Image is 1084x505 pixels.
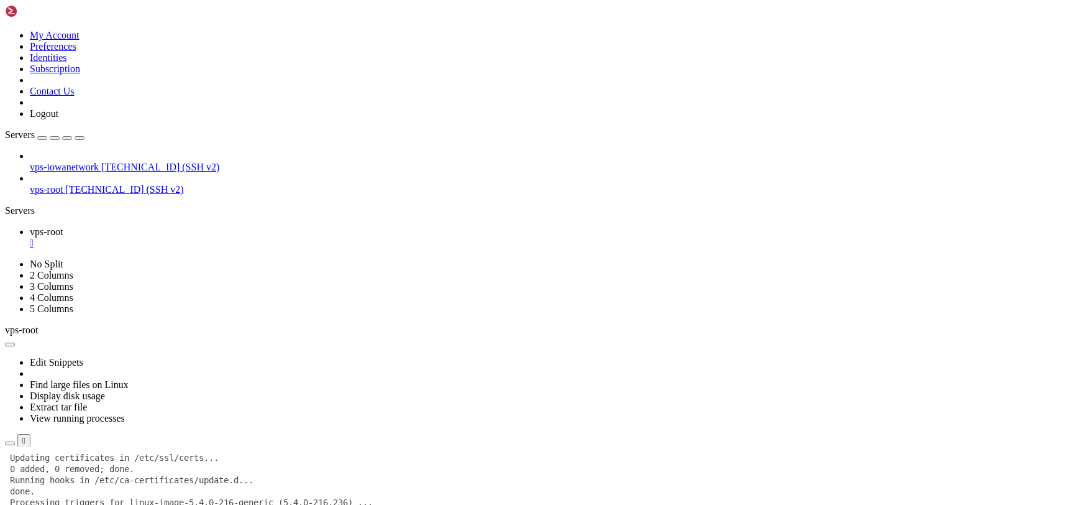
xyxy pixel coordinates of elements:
x-row: root@main:~# ./plesk-installer --web-interface [5,341,923,352]
x-row: plesk-installer 100%[============================================================================... [5,285,923,296]
a: 2 Columns [30,270,73,280]
a: No Split [30,259,63,269]
a: Extract tar file [30,402,87,412]
a: 5 Columns [30,303,73,314]
a: Display disk usage [30,391,105,401]
span: Saving to: ‘plesk-installer’ [5,263,144,273]
x-row: root@main:~# wget [URL][DOMAIN_NAME] [5,195,923,206]
x-row: /etc/kernel/postinst.d/initramfs-tools: [5,61,923,72]
x-row: Running hooks in /etc/ca-certificates/update.d... [5,27,923,39]
a: View running processes [30,413,125,424]
x-row: HTTP request sent, awaiting response... 200 OK [5,240,923,251]
a: Logout [30,108,58,119]
x-row: Found initrd image: /boot/initrd.img-5.4.0-29-generic [5,162,923,173]
a: Subscription [30,63,80,74]
x-row: 0 added, 0 removed; done. [5,16,923,27]
x-row: Generating grub configuration file ... [5,117,923,128]
li: vps-iowanetwork [TECHNICAL_ID] (SSH v2) [30,151,1079,173]
li: vps-root [TECHNICAL_ID] (SSH v2) [30,173,1079,195]
x-row: Updating certificates in /etc/ssl/certs... [5,5,923,16]
a: Identities [30,52,67,63]
a:  [30,238,1079,249]
span: vps-root [30,184,63,195]
a: My Account [30,30,80,40]
x-row: Length: 16186 (16K) [5,251,923,262]
span: vps-iowanetwork [30,162,99,172]
x-row: done. [5,39,923,50]
x-row: Sourcing file `/etc/default/grub.d/init-select.cfg' [5,106,923,117]
span: [DATE] 00:09:50 (78.7 MB/s) - ‘plesk-installer’ saved [16186/16186] [5,308,338,318]
a: Find large files on Linux [30,379,129,390]
a: vps-root [TECHNICAL_ID] (SSH v2) [30,184,1079,195]
a: Servers [5,129,84,140]
x-row: Please visit [URL][DOMAIN_NAME] in your browser. [5,374,923,386]
img: Shellngn [5,5,76,17]
x-row: Web interface is now started. [5,363,923,374]
a: 3 Columns [30,281,73,292]
a: Edit Snippets [30,357,83,368]
div:  [22,436,25,445]
a: 4 Columns [30,292,73,303]
a: vps-root [30,226,1079,249]
x-row: Processing triggers for linux-image-5.4.0-216-generic (5.4.0-216.236) ... [5,50,923,61]
x-row: /etc/kernel/postinst.d/zz-update-grub: [5,83,923,95]
span: Servers [5,129,35,140]
button:  [17,434,30,447]
x-row: done [5,173,923,184]
x-row: --2025-09-03 00:09:49-- [URL][DOMAIN_NAME] [5,206,923,218]
x-row: update-initramfs: Generating /boot/initrd.img-5.4.0-216-generic [5,72,923,83]
x-row: Processing triggers for dbus (1.12.16-2ubuntu2.3) ... [5,184,923,195]
span: [TECHNICAL_ID] (SSH v2) [65,184,183,195]
x-row: Resolving [DOMAIN_NAME] ([DOMAIN_NAME])... [TECHNICAL_ID], [TECHNICAL_ID], [TECHNICAL_ID], ... [5,218,923,229]
x-row: Found linux image: /boot/vmlinuz-5.4.0-216-generic [5,128,923,139]
a: Contact Us [30,86,75,96]
x-row: Sourcing file `/etc/default/grub' [5,95,923,106]
span: vps-root [5,325,38,335]
a: vps-iowanetwork [TECHNICAL_ID] (SSH v2) [30,162,1079,173]
span: vps-root [30,226,63,237]
a: Preferences [30,41,76,52]
span: [TECHNICAL_ID] (SSH v2) [101,162,219,172]
x-row: Connecting to [DOMAIN_NAME] ([DOMAIN_NAME])|[TECHNICAL_ID]|:443... connected. [5,229,923,240]
x-row: Found linux image: /boot/vmlinuz-5.4.0-29-generic [5,151,923,162]
x-row: Found initrd image: /boot/initrd.img-5.4.0-216-generic [5,139,923,151]
div: Servers [5,205,1079,216]
x-row: root@main:~# chmod +x ./plesk-installer [5,330,923,341]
